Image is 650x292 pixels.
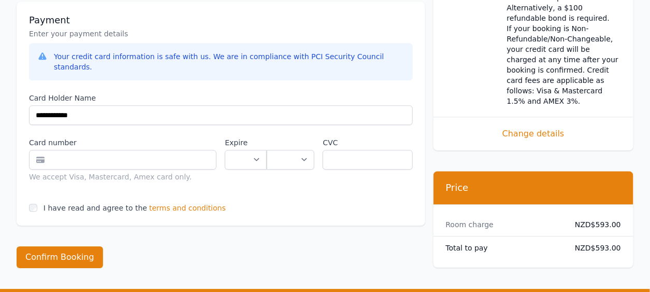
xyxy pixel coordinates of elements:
label: . [267,137,314,148]
div: We accept Visa, Mastercard, Amex card only. [29,172,216,182]
label: Card number [29,137,216,148]
span: terms and conditions [149,203,226,213]
h3: Payment [29,14,413,26]
p: Enter your payment details [29,29,413,39]
div: Your credit card information is safe with us. We are in compliance with PCI Security Council stan... [54,51,405,72]
dd: NZD$593.00 [568,220,621,230]
dd: NZD$593.00 [568,243,621,254]
dt: Total to pay [446,243,560,254]
button: Confirm Booking [17,246,103,268]
label: Expire [225,137,267,148]
label: I have read and agree to the [44,204,147,212]
label: CVC [323,137,412,148]
span: Change details [446,128,621,141]
h3: Price [446,182,621,194]
dt: Room charge [446,220,560,230]
label: Card Holder Name [29,93,413,103]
